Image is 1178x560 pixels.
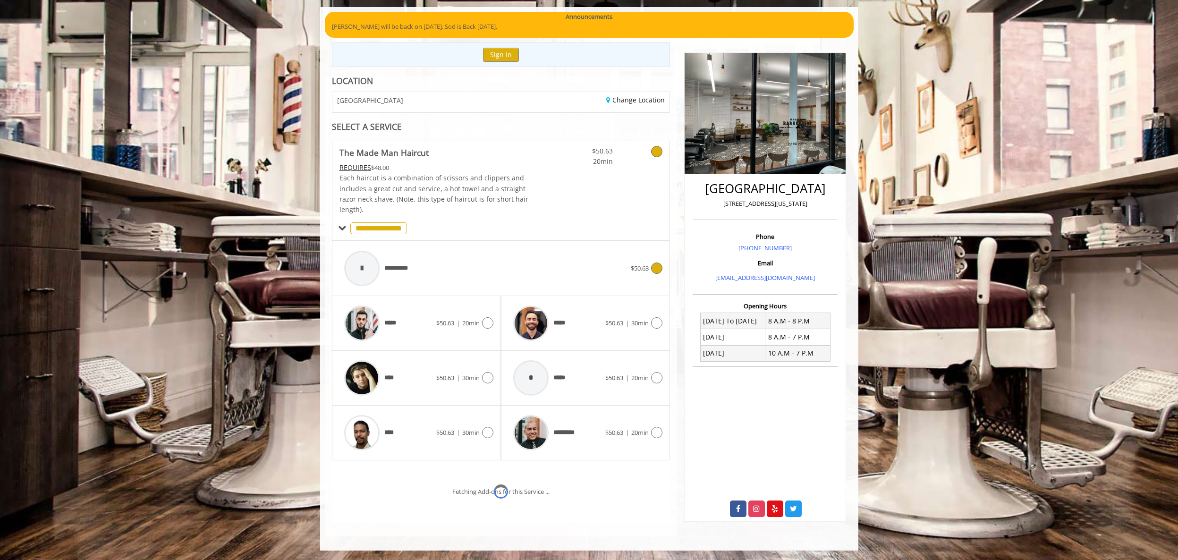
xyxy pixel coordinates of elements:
span: 20min [631,428,649,437]
h3: Phone [695,233,835,240]
span: Each haircut is a combination of scissors and clippers and includes a great cut and service, a ho... [339,173,528,214]
td: 8 A.M - 8 P.M [765,313,831,329]
h3: Opening Hours [693,303,838,309]
div: SELECT A SERVICE [332,122,670,131]
p: [PERSON_NAME] will be back on [DATE]. Sod is Back [DATE]. [332,22,847,32]
td: 8 A.M - 7 P.M [765,329,831,345]
span: | [457,319,460,327]
button: Sign In [483,48,519,61]
span: | [457,428,460,437]
span: $50.63 [436,428,454,437]
span: | [457,373,460,382]
span: $50.63 [605,319,623,327]
span: [GEOGRAPHIC_DATA] [337,97,403,104]
a: [EMAIL_ADDRESS][DOMAIN_NAME] [715,273,815,282]
span: $50.63 [436,373,454,382]
span: 20min [462,319,480,327]
a: Change Location [606,95,665,104]
td: [DATE] [700,345,765,361]
span: 30min [631,319,649,327]
b: LOCATION [332,75,373,86]
td: 10 A.M - 7 P.M [765,345,831,361]
h3: Email [695,260,835,266]
div: $48.00 [339,162,529,173]
td: [DATE] To [DATE] [700,313,765,329]
b: Announcements [566,12,612,22]
span: | [626,373,629,382]
td: [DATE] [700,329,765,345]
span: $50.63 [436,319,454,327]
span: $50.63 [605,428,623,437]
span: 30min [462,428,480,437]
span: 30min [462,373,480,382]
p: [STREET_ADDRESS][US_STATE] [695,199,835,209]
span: $50.63 [631,264,649,272]
span: 20min [557,156,613,167]
span: 20min [631,373,649,382]
span: | [626,428,629,437]
span: | [626,319,629,327]
b: The Made Man Haircut [339,146,429,159]
div: Fetching Add-ons for this Service ... [452,487,550,497]
a: [PHONE_NUMBER] [738,244,792,252]
h2: [GEOGRAPHIC_DATA] [695,182,835,195]
span: This service needs some Advance to be paid before we block your appointment [339,163,371,172]
span: $50.63 [605,373,623,382]
span: $50.63 [557,146,613,156]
